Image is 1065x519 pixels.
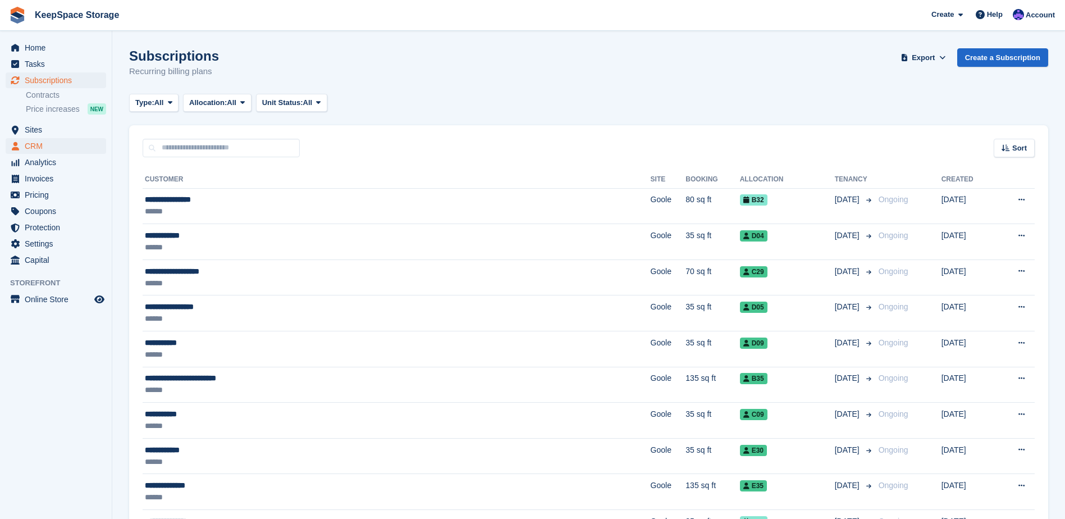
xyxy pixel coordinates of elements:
[25,220,92,235] span: Protection
[25,40,92,56] span: Home
[26,90,106,101] a: Contracts
[740,302,767,313] span: D05
[941,438,995,474] td: [DATE]
[6,56,106,72] a: menu
[651,224,686,260] td: Goole
[835,480,862,491] span: [DATE]
[1012,143,1027,154] span: Sort
[879,267,908,276] span: Ongoing
[740,480,767,491] span: E35
[941,474,995,510] td: [DATE]
[88,103,106,115] div: NEW
[651,331,686,367] td: Goole
[93,293,106,306] a: Preview store
[941,171,995,189] th: Created
[879,302,908,311] span: Ongoing
[740,194,767,206] span: B32
[835,230,862,242] span: [DATE]
[154,97,164,108] span: All
[135,97,154,108] span: Type:
[879,374,908,383] span: Ongoing
[129,94,179,112] button: Type: All
[25,187,92,203] span: Pricing
[879,409,908,418] span: Ongoing
[25,122,92,138] span: Sites
[941,403,995,439] td: [DATE]
[941,259,995,295] td: [DATE]
[835,266,862,277] span: [DATE]
[740,266,767,277] span: C29
[941,367,995,403] td: [DATE]
[6,72,106,88] a: menu
[26,104,80,115] span: Price increases
[685,171,739,189] th: Booking
[129,48,219,63] h1: Subscriptions
[957,48,1048,67] a: Create a Subscription
[25,171,92,186] span: Invoices
[879,195,908,204] span: Ongoing
[912,52,935,63] span: Export
[835,408,862,420] span: [DATE]
[685,367,739,403] td: 135 sq ft
[740,445,767,456] span: E30
[25,154,92,170] span: Analytics
[6,40,106,56] a: menu
[685,331,739,367] td: 35 sq ft
[6,292,106,307] a: menu
[6,252,106,268] a: menu
[6,171,106,186] a: menu
[879,338,908,347] span: Ongoing
[6,187,106,203] a: menu
[740,338,767,349] span: D09
[25,138,92,154] span: CRM
[25,203,92,219] span: Coupons
[941,331,995,367] td: [DATE]
[879,231,908,240] span: Ongoing
[25,252,92,268] span: Capital
[6,154,106,170] a: menu
[685,403,739,439] td: 35 sq ft
[651,295,686,331] td: Goole
[941,295,995,331] td: [DATE]
[879,481,908,490] span: Ongoing
[30,6,124,24] a: KeepSpace Storage
[941,224,995,260] td: [DATE]
[879,445,908,454] span: Ongoing
[835,337,862,349] span: [DATE]
[835,301,862,313] span: [DATE]
[899,48,948,67] button: Export
[685,259,739,295] td: 70 sq ft
[129,65,219,78] p: Recurring billing plans
[651,403,686,439] td: Goole
[835,171,874,189] th: Tenancy
[262,97,303,108] span: Unit Status:
[835,194,862,206] span: [DATE]
[6,122,106,138] a: menu
[651,474,686,510] td: Goole
[931,9,954,20] span: Create
[183,94,252,112] button: Allocation: All
[685,224,739,260] td: 35 sq ft
[651,259,686,295] td: Goole
[9,7,26,24] img: stora-icon-8386f47178a22dfd0bd8f6a31ec36ba5ce8667c1dd55bd0f319d3a0aa187defe.svg
[25,72,92,88] span: Subscriptions
[227,97,236,108] span: All
[987,9,1003,20] span: Help
[6,138,106,154] a: menu
[685,295,739,331] td: 35 sq ft
[6,220,106,235] a: menu
[941,188,995,224] td: [DATE]
[25,292,92,307] span: Online Store
[651,188,686,224] td: Goole
[189,97,227,108] span: Allocation:
[1013,9,1024,20] img: Chloe Clark
[835,444,862,456] span: [DATE]
[25,236,92,252] span: Settings
[1026,10,1055,21] span: Account
[740,373,767,384] span: B35
[6,236,106,252] a: menu
[143,171,651,189] th: Customer
[685,474,739,510] td: 135 sq ft
[740,230,767,242] span: D04
[740,171,835,189] th: Allocation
